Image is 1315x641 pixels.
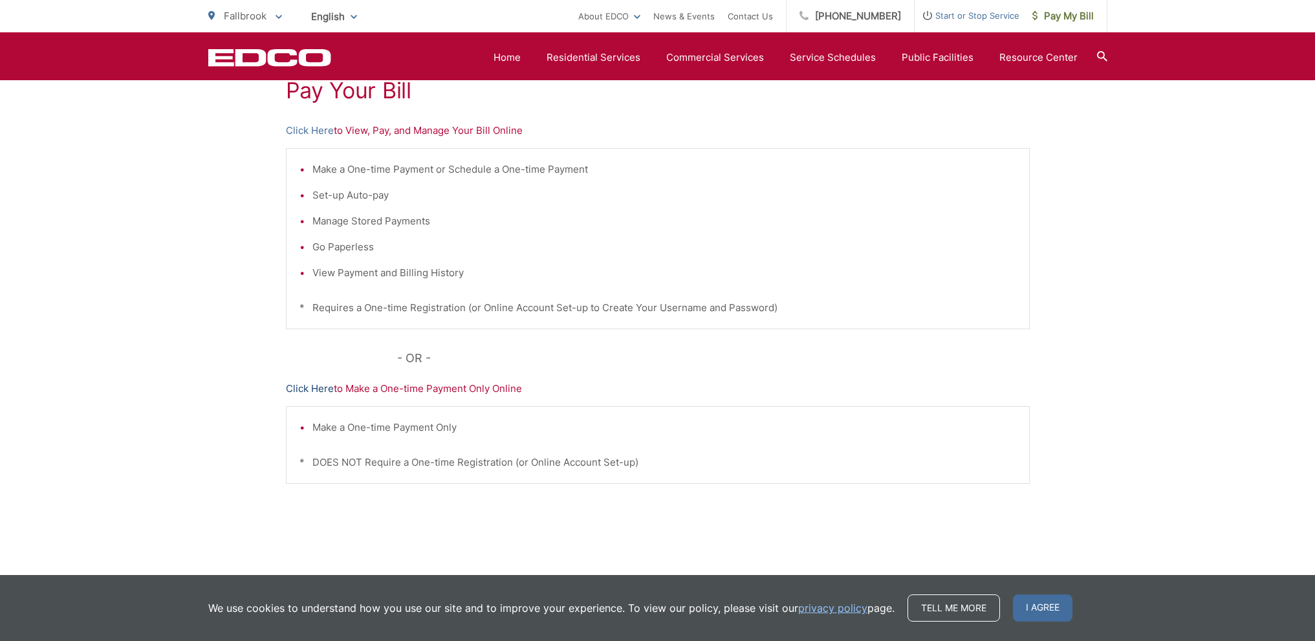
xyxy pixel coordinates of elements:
span: Pay My Bill [1032,8,1094,24]
a: Click Here [286,123,334,138]
p: to Make a One-time Payment Only Online [286,381,1030,397]
li: Make a One-time Payment Only [312,420,1016,435]
a: Home [494,50,521,65]
h1: Pay Your Bill [286,78,1030,103]
span: English [301,5,367,28]
li: Manage Stored Payments [312,213,1016,229]
a: Tell me more [907,594,1000,622]
li: Go Paperless [312,239,1016,255]
a: Commercial Services [666,50,764,65]
p: * DOES NOT Require a One-time Registration (or Online Account Set-up) [299,455,1016,470]
li: Make a One-time Payment or Schedule a One-time Payment [312,162,1016,177]
li: View Payment and Billing History [312,265,1016,281]
a: EDCD logo. Return to the homepage. [208,49,331,67]
a: Residential Services [547,50,640,65]
a: About EDCO [578,8,640,24]
a: News & Events [653,8,715,24]
a: Click Here [286,381,334,397]
a: Contact Us [728,8,773,24]
p: * Requires a One-time Registration (or Online Account Set-up to Create Your Username and Password) [299,300,1016,316]
a: Service Schedules [790,50,876,65]
p: We use cookies to understand how you use our site and to improve your experience. To view our pol... [208,600,895,616]
p: to View, Pay, and Manage Your Bill Online [286,123,1030,138]
p: - OR - [397,349,1030,368]
a: privacy policy [798,600,867,616]
span: I agree [1013,594,1072,622]
li: Set-up Auto-pay [312,188,1016,203]
a: Resource Center [999,50,1078,65]
span: Fallbrook [224,10,266,22]
a: Public Facilities [902,50,973,65]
